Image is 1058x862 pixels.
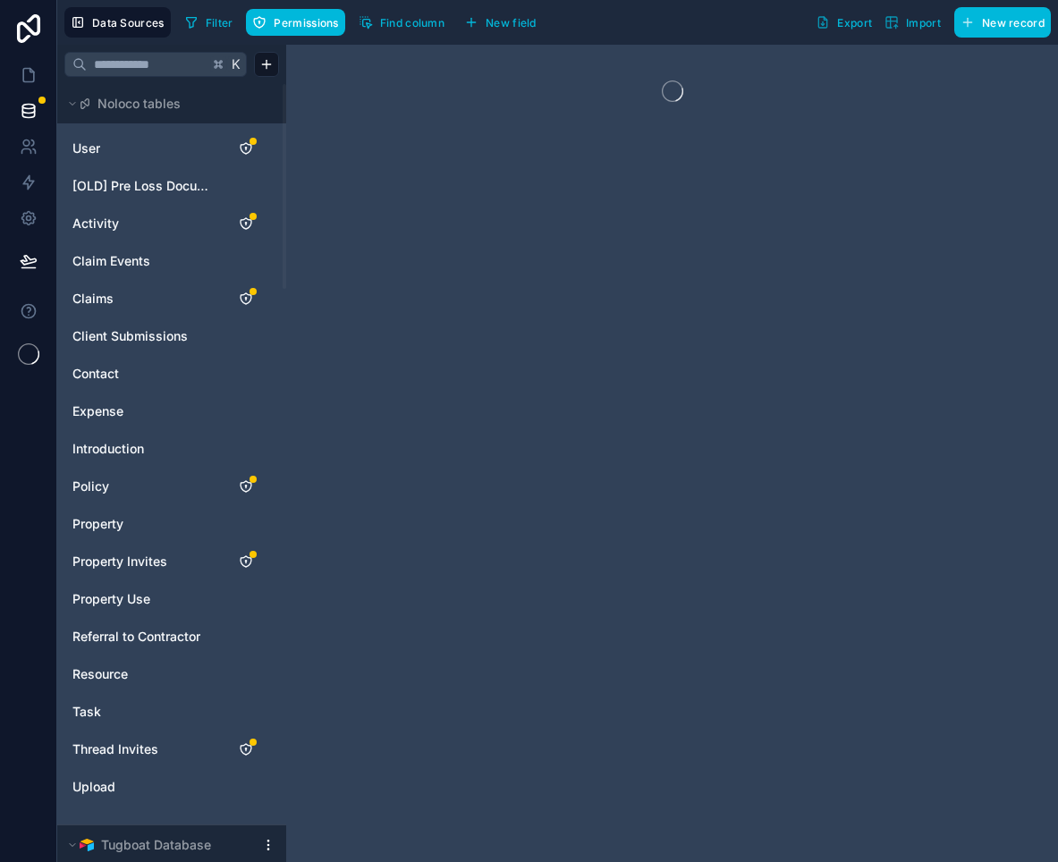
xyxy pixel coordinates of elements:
div: Property Use [64,585,279,613]
span: Noloco tables [97,95,181,113]
div: [OLD] Pre Loss Documentation [64,172,279,200]
a: Introduction [72,440,217,458]
a: User [72,139,217,157]
div: Upload [64,773,279,801]
span: Claim Events [72,252,150,270]
a: Property Invites [72,553,217,570]
div: Property [64,510,279,538]
span: New record [982,16,1045,30]
span: Policy [72,477,109,495]
span: Import [906,16,941,30]
button: New field [458,9,543,36]
button: Airtable LogoTugboat Database [64,832,254,858]
a: Property [72,515,217,533]
a: Permissions [246,9,351,36]
span: Contact [72,365,119,383]
button: Noloco tables [64,91,268,116]
span: Task [72,703,101,721]
button: Filter [178,9,240,36]
a: [OLD] Pre Loss Documentation [72,177,217,195]
button: New record [954,7,1051,38]
span: Activity [72,215,119,232]
div: Client Submissions [64,322,279,351]
div: Introduction [64,435,279,463]
span: New field [486,16,537,30]
div: Activity [64,209,279,238]
button: Export [809,7,878,38]
img: Airtable Logo [80,838,94,852]
a: Claims [72,290,217,308]
a: Thread Invites [72,740,217,758]
a: Activity [72,215,217,232]
span: Claims [72,290,114,308]
span: Upload [72,778,115,796]
a: Client Submissions [72,327,217,345]
div: Policy [64,472,279,501]
span: Referral to Contractor [72,628,200,646]
a: Task [72,703,217,721]
button: Data Sources [64,7,171,38]
div: Expense [64,397,279,426]
div: Task [64,697,279,726]
a: Upload [72,778,217,796]
span: K [230,58,242,71]
a: Expense [72,402,217,420]
span: Property Use [72,590,150,608]
a: New record [947,7,1051,38]
button: Find column [352,9,451,36]
a: Claim Events [72,252,217,270]
a: Contact [72,365,217,383]
div: Contact [64,359,279,388]
a: Resource [72,665,217,683]
span: Find column [380,16,444,30]
a: Property Use [72,590,217,608]
button: Import [878,7,947,38]
span: Permissions [274,16,338,30]
div: Claim Events [64,247,279,275]
span: User [72,139,100,157]
div: Property Invites [64,547,279,576]
a: Policy [72,477,217,495]
div: Thread Invites [64,735,279,764]
span: Client Submissions [72,327,188,345]
span: Resource [72,665,128,683]
span: Export [837,16,872,30]
span: Property Invites [72,553,167,570]
span: Property [72,515,123,533]
span: Introduction [72,440,144,458]
span: Tugboat Database [101,836,211,854]
span: Thread Invites [72,740,158,758]
button: Permissions [246,9,344,36]
span: Filter [206,16,233,30]
div: Claims [64,284,279,313]
div: User [64,134,279,163]
span: Data Sources [92,16,165,30]
span: Expense [72,402,123,420]
div: Referral to Contractor [64,622,279,651]
div: Resource [64,660,279,689]
a: Referral to Contractor [72,628,217,646]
